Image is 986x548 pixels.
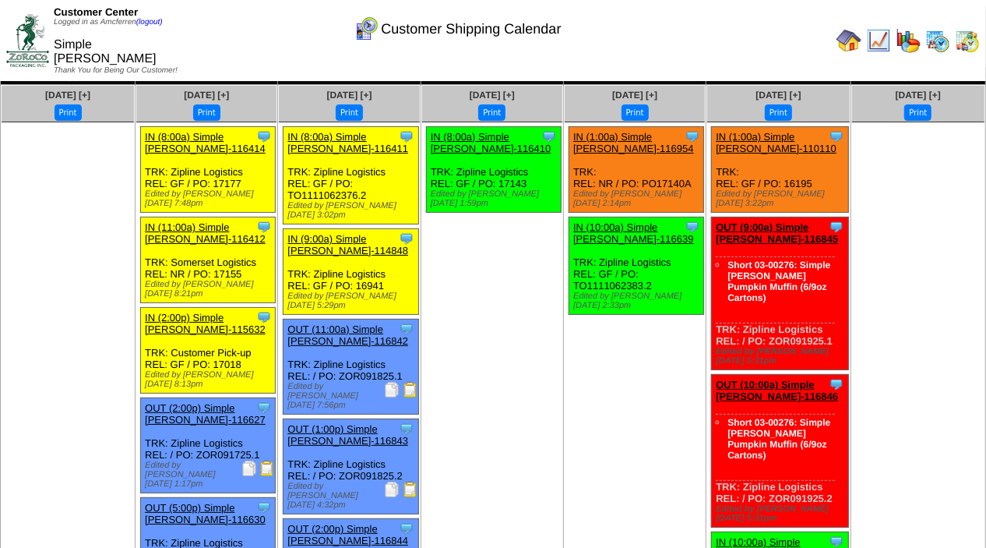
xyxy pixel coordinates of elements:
a: [DATE] [+] [612,90,657,101]
div: Edited by [PERSON_NAME] [DATE] 7:56pm [287,382,417,410]
div: TRK: REL: NR / PO: PO17140A [569,127,704,213]
img: Tooltip [256,129,272,144]
a: OUT (1:00p) Simple [PERSON_NAME]-116843 [287,423,408,447]
img: Tooltip [256,309,272,325]
a: IN (11:00a) Simple [PERSON_NAME]-116412 [145,221,266,245]
div: TRK: Zipline Logistics REL: / PO: ZOR091925.1 [712,217,848,370]
img: Tooltip [399,421,414,437]
div: Edited by [PERSON_NAME] [DATE] 4:32pm [287,482,417,510]
button: Print [336,104,363,121]
a: IN (2:00p) Simple [PERSON_NAME]-115632 [145,312,266,335]
div: TRK: Zipline Logistics REL: GF / PO: TO1111062383.2 [569,217,704,315]
img: calendarinout.gif [955,28,980,53]
button: Print [478,104,505,121]
div: Edited by [PERSON_NAME] [DATE] 2:14pm [573,189,703,208]
div: Edited by [PERSON_NAME] [DATE] 8:21pm [145,280,275,299]
a: IN (10:00a) Simple [PERSON_NAME]-116639 [573,221,694,245]
button: Print [765,104,792,121]
a: OUT (2:00p) Simple [PERSON_NAME]-116627 [145,402,266,426]
img: Tooltip [256,500,272,515]
div: TRK: Zipline Logistics REL: GF / PO: TO1111062376.2 [283,127,418,225]
span: Thank You for Being Our Customer! [54,66,178,75]
div: TRK: Customer Pick-up REL: GF / PO: 17018 [141,308,276,394]
img: Bill of Lading [259,461,275,476]
img: Tooltip [256,219,272,235]
button: Print [193,104,220,121]
div: Edited by [PERSON_NAME] [DATE] 8:13pm [145,370,275,389]
div: TRK: REL: GF / PO: 16195 [712,127,848,213]
img: Tooltip [829,377,844,392]
img: Packing Slip [384,482,400,497]
img: Tooltip [829,219,844,235]
div: Edited by [PERSON_NAME] [DATE] 2:33pm [573,292,703,310]
img: Tooltip [399,129,414,144]
div: TRK: Zipline Logistics REL: GF / PO: 16941 [283,229,418,315]
div: TRK: Zipline Logistics REL: / PO: ZOR091725.1 [141,398,276,493]
img: Packing Slip [241,461,257,476]
img: Tooltip [685,219,700,235]
img: Tooltip [829,129,844,144]
div: Edited by [PERSON_NAME] [DATE] 1:59pm [431,189,561,208]
div: Edited by [PERSON_NAME] [DATE] 7:48pm [145,189,275,208]
img: calendarprod.gif [925,28,950,53]
a: OUT (9:00a) Simple [PERSON_NAME]-116845 [716,221,838,245]
div: Edited by [PERSON_NAME] [DATE] 3:22pm [716,189,847,208]
a: [DATE] [+] [184,90,229,101]
span: Simple [PERSON_NAME] [54,38,157,65]
a: IN (9:00a) Simple [PERSON_NAME]-114848 [287,233,408,256]
button: Print [622,104,649,121]
img: ZoRoCo_Logo(Green%26Foil)%20jpg.webp [6,14,49,66]
a: IN (1:00a) Simple [PERSON_NAME]-116954 [573,131,694,154]
a: [DATE] [+] [470,90,515,101]
span: Customer Shipping Calendar [381,21,561,37]
img: line_graph.gif [866,28,891,53]
a: OUT (5:00p) Simple [PERSON_NAME]-116630 [145,502,266,525]
div: Edited by [PERSON_NAME] [DATE] 3:02pm [287,201,417,220]
img: Bill of Lading [403,382,418,398]
img: Tooltip [685,129,700,144]
a: [DATE] [+] [896,90,941,101]
a: Short 03-00276: Simple [PERSON_NAME] Pumpkin Muffin (6/9oz Cartons) [727,417,830,461]
a: (logout) [136,18,163,27]
img: home.gif [836,28,861,53]
button: Print [55,104,82,121]
img: Tooltip [541,129,557,144]
a: [DATE] [+] [45,90,90,101]
div: Edited by [PERSON_NAME] [DATE] 1:17pm [145,461,275,489]
img: Tooltip [399,231,414,246]
div: Edited by [PERSON_NAME] [DATE] 5:31pm [716,347,847,366]
a: OUT (10:00a) Simple [PERSON_NAME]-116846 [716,379,838,402]
img: Tooltip [256,400,272,415]
img: calendarcustomer.gif [354,16,379,41]
a: IN (8:00a) Simple [PERSON_NAME]-116411 [287,131,408,154]
img: Tooltip [399,321,414,337]
a: IN (1:00a) Simple [PERSON_NAME]-110110 [716,131,836,154]
div: TRK: Zipline Logistics REL: GF / PO: 17143 [426,127,561,213]
img: Bill of Lading [403,482,418,497]
a: Short 03-00276: Simple [PERSON_NAME] Pumpkin Muffin (6/9oz Cartons) [727,260,830,303]
a: [DATE] [+] [756,90,801,101]
span: Customer Center [54,6,138,18]
button: Print [904,104,931,121]
img: graph.gif [896,28,921,53]
div: TRK: Zipline Logistics REL: / PO: ZOR091925.2 [712,375,848,528]
a: OUT (2:00p) Simple [PERSON_NAME]-116844 [287,523,408,546]
div: TRK: Zipline Logistics REL: / PO: ZOR091825.2 [283,419,418,514]
div: TRK: Zipline Logistics REL: GF / PO: 17177 [141,127,276,213]
a: [DATE] [+] [327,90,372,101]
span: Logged in as Amcferren [54,18,163,27]
a: IN (8:00a) Simple [PERSON_NAME]-116410 [431,131,551,154]
a: IN (8:00a) Simple [PERSON_NAME]-116414 [145,131,266,154]
img: Packing Slip [384,382,400,398]
div: Edited by [PERSON_NAME] [DATE] 5:29pm [287,292,417,310]
a: OUT (11:00a) Simple [PERSON_NAME]-116842 [287,323,408,347]
img: Tooltip [399,521,414,536]
div: TRK: Somerset Logistics REL: NR / PO: 17155 [141,217,276,303]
